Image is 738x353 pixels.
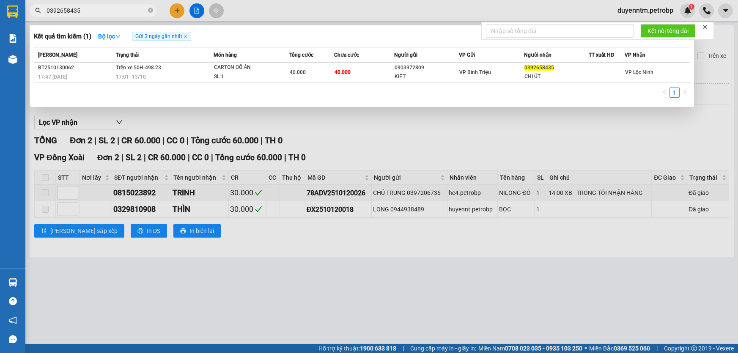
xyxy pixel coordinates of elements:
[184,34,188,38] span: close
[9,316,17,324] span: notification
[289,52,313,58] span: Tổng cước
[116,52,139,58] span: Trạng thái
[334,52,359,58] span: Chưa cước
[625,69,653,75] span: VP Lộc Ninh
[132,32,191,41] span: Gửi 3 ngày gần nhất
[98,33,121,40] strong: Bộ lọc
[116,65,161,71] span: Trên xe 50H-498.23
[9,335,17,343] span: message
[659,88,669,98] li: Previous Page
[290,69,306,75] span: 40.000
[34,32,91,41] h3: Kết quả tìm kiếm ( 1 )
[8,34,17,43] img: solution-icon
[680,88,690,98] button: right
[669,88,680,98] li: 1
[38,63,113,72] div: BT2510130062
[91,30,128,43] button: Bộ lọcdown
[394,52,417,58] span: Người gửi
[524,52,551,58] span: Người nhận
[459,52,475,58] span: VP Gửi
[116,74,146,80] span: 17:01 - 13/10
[589,52,615,58] span: TT xuất HĐ
[9,297,17,305] span: question-circle
[641,24,695,38] button: Kết nối tổng đài
[625,52,645,58] span: VP Nhận
[8,278,17,287] img: warehouse-icon
[148,8,153,13] span: close-circle
[35,8,41,14] span: search
[486,24,634,38] input: Nhập số tổng đài
[395,63,458,72] div: 0903972809
[647,26,689,36] span: Kết nối tổng đài
[8,55,17,64] img: warehouse-icon
[38,74,67,80] span: 17:47 [DATE]
[7,5,18,18] img: logo-vxr
[148,7,153,15] span: close-circle
[395,72,458,81] div: KIỆT
[702,24,708,30] span: close
[38,52,77,58] span: [PERSON_NAME]
[47,6,146,15] input: Tìm tên, số ĐT hoặc mã đơn
[662,90,667,95] span: left
[659,88,669,98] button: left
[214,63,277,72] div: CARTON ĐỒ ĂN
[524,72,588,81] div: CHỊ ÚT
[335,69,351,75] span: 40.000
[459,69,491,75] span: VP Bình Triệu
[214,72,277,82] div: SL: 1
[214,52,237,58] span: Món hàng
[670,88,679,97] a: 1
[524,65,554,71] span: 0392658435
[115,33,121,39] span: down
[682,90,687,95] span: right
[680,88,690,98] li: Next Page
